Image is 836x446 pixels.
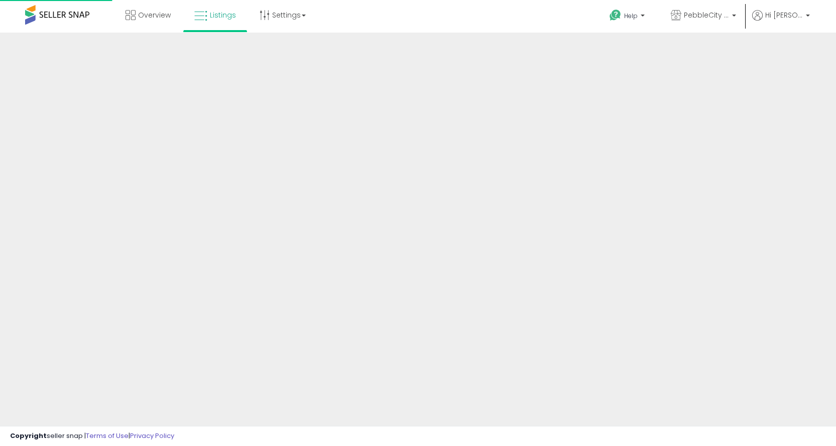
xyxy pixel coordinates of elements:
span: Hi [PERSON_NAME] [765,10,803,20]
span: PebbleCity Store [684,10,729,20]
span: Help [624,12,638,20]
a: Privacy Policy [130,431,174,440]
div: seller snap | | [10,431,174,441]
i: Get Help [609,9,622,22]
a: Hi [PERSON_NAME] [752,10,810,33]
a: Terms of Use [86,431,129,440]
strong: Copyright [10,431,47,440]
span: Overview [138,10,171,20]
span: Listings [210,10,236,20]
a: Help [602,2,655,33]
